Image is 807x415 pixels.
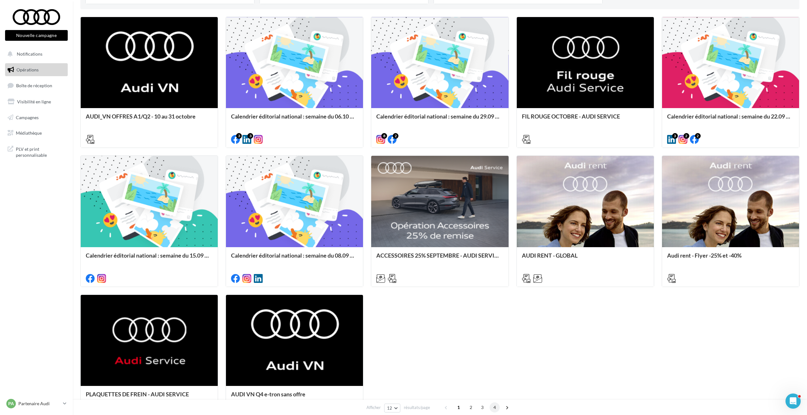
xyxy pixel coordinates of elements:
span: PLV et print personnalisable [16,145,65,158]
div: AUDI_VN OFFRES A1/Q2 - 10 au 31 octobre [86,113,213,126]
button: 12 [384,404,400,412]
div: Calendrier éditorial national : semaine du 29.09 au 05.10 [376,113,503,126]
span: Boîte de réception [16,83,52,88]
a: PA Partenaire Audi [5,398,68,410]
span: Opérations [16,67,39,72]
span: 1 [454,402,464,412]
div: Calendrier éditorial national : semaine du 06.10 au 12.10 [231,113,358,126]
button: Notifications [4,47,66,61]
div: 2 [393,133,398,139]
a: Campagnes [4,111,69,124]
div: Calendrier éditorial national : semaine du 15.09 au 21.09 [86,252,213,265]
div: Calendrier éditorial national : semaine du 22.09 au 28.09 [667,113,794,126]
div: 2 [695,133,701,139]
div: 3 [672,133,678,139]
div: 2 [684,133,689,139]
span: 4 [490,402,500,412]
span: Campagnes [16,114,39,120]
span: Visibilité en ligne [17,99,51,104]
div: FIL ROUGE OCTOBRE - AUDI SERVICE [522,113,649,126]
span: Afficher [366,405,381,411]
div: PLAQUETTES DE FREIN - AUDI SERVICE [86,391,213,404]
a: Visibilité en ligne [4,95,69,108]
div: 3 [247,133,253,139]
div: Audi rent - Flyer -25% et -40% [667,252,794,265]
span: 3 [477,402,487,412]
p: Partenaire Audi [18,400,60,407]
span: Médiathèque [16,130,42,136]
div: 3 [236,133,242,139]
a: Boîte de réception [4,79,69,92]
div: AUDI VN Q4 e-tron sans offre [231,391,358,404]
div: AUDI RENT - GLOBAL [522,252,649,265]
div: ACCESSOIRES 25% SEPTEMBRE - AUDI SERVICE [376,252,503,265]
span: 12 [387,406,392,411]
button: Nouvelle campagne [5,30,68,41]
a: Médiathèque [4,126,69,140]
div: 8 [381,133,387,139]
div: Calendrier éditorial national : semaine du 08.09 au 14.09 [231,252,358,265]
a: Opérations [4,63,69,76]
iframe: Intercom live chat [785,394,801,409]
span: 2 [466,402,476,412]
a: PLV et print personnalisable [4,142,69,161]
span: PA [8,400,14,407]
span: résultats/page [404,405,430,411]
span: Notifications [17,51,42,57]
